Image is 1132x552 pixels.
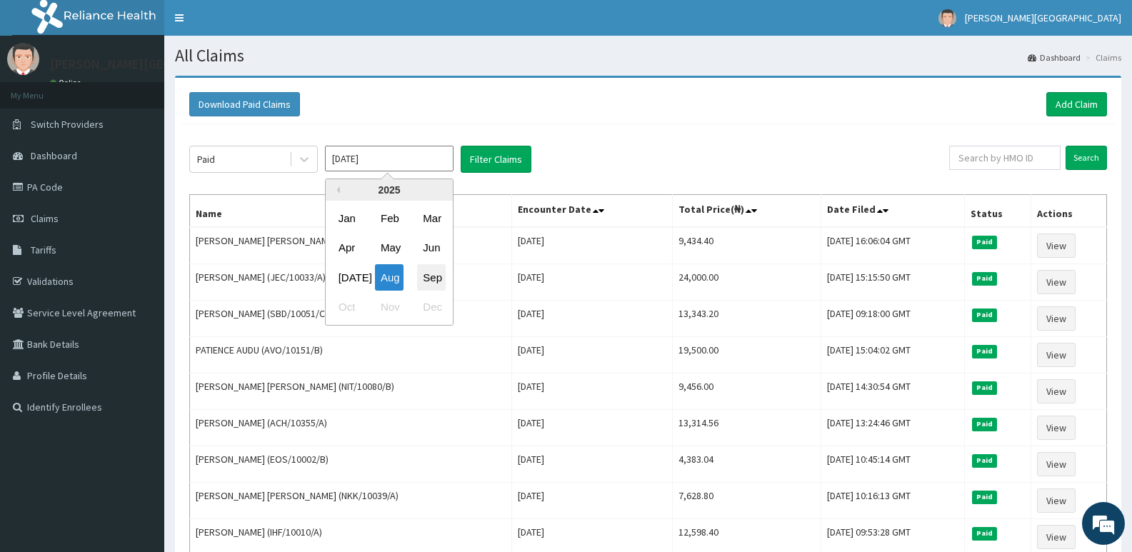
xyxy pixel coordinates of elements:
[672,264,821,301] td: 24,000.00
[821,301,964,337] td: [DATE] 09:18:00 GMT
[672,446,821,483] td: 4,383.04
[190,195,512,228] th: Name
[1082,51,1121,64] li: Claims
[417,205,446,231] div: Choose March 2025
[325,146,454,171] input: Select Month and Year
[821,264,964,301] td: [DATE] 15:15:50 GMT
[1028,51,1081,64] a: Dashboard
[7,390,272,440] textarea: Type your message and hit 'Enter'
[511,337,672,373] td: [DATE]
[333,186,340,194] button: Previous Year
[190,227,512,264] td: [PERSON_NAME] [PERSON_NAME] (NKK/10039/A)
[333,235,361,261] div: Choose April 2025
[50,78,84,88] a: Online
[1037,488,1076,513] a: View
[821,227,964,264] td: [DATE] 16:06:04 GMT
[511,195,672,228] th: Encounter Date
[821,195,964,228] th: Date Filed
[965,11,1121,24] span: [PERSON_NAME][GEOGRAPHIC_DATA]
[972,491,998,503] span: Paid
[190,264,512,301] td: [PERSON_NAME] (JEC/10033/A)
[672,337,821,373] td: 19,500.00
[1037,379,1076,403] a: View
[31,149,77,162] span: Dashboard
[972,527,998,540] span: Paid
[375,235,404,261] div: Choose May 2025
[190,301,512,337] td: [PERSON_NAME] (SBD/10051/C)
[175,46,1121,65] h1: All Claims
[972,272,998,285] span: Paid
[333,264,361,291] div: Choose July 2025
[1037,452,1076,476] a: View
[190,337,512,373] td: PATIENCE AUDU (AVO/10151/B)
[1037,306,1076,331] a: View
[31,212,59,225] span: Claims
[375,264,404,291] div: Choose August 2025
[1037,343,1076,367] a: View
[511,227,672,264] td: [DATE]
[672,410,821,446] td: 13,314.56
[511,483,672,519] td: [DATE]
[333,205,361,231] div: Choose January 2025
[1046,92,1107,116] a: Add Claim
[972,308,998,321] span: Paid
[375,205,404,231] div: Choose February 2025
[511,373,672,410] td: [DATE]
[189,92,300,116] button: Download Paid Claims
[417,264,446,291] div: Choose September 2025
[326,179,453,201] div: 2025
[1037,234,1076,258] a: View
[1037,270,1076,294] a: View
[190,373,512,410] td: [PERSON_NAME] [PERSON_NAME] (NIT/10080/B)
[190,446,512,483] td: [PERSON_NAME] (EOS/10002/B)
[1031,195,1106,228] th: Actions
[31,118,104,131] span: Switch Providers
[417,235,446,261] div: Choose June 2025
[821,373,964,410] td: [DATE] 14:30:54 GMT
[972,236,998,249] span: Paid
[74,80,240,99] div: Chat with us now
[672,195,821,228] th: Total Price(₦)
[31,244,56,256] span: Tariffs
[972,381,998,394] span: Paid
[1037,525,1076,549] a: View
[234,7,269,41] div: Minimize live chat window
[949,146,1061,170] input: Search by HMO ID
[672,301,821,337] td: 13,343.20
[972,454,998,467] span: Paid
[190,410,512,446] td: [PERSON_NAME] (ACH/10355/A)
[1037,416,1076,440] a: View
[511,301,672,337] td: [DATE]
[50,58,261,71] p: [PERSON_NAME][GEOGRAPHIC_DATA]
[326,204,453,322] div: month 2025-08
[972,418,998,431] span: Paid
[964,195,1031,228] th: Status
[972,345,998,358] span: Paid
[821,337,964,373] td: [DATE] 15:04:02 GMT
[197,152,215,166] div: Paid
[821,410,964,446] td: [DATE] 13:24:46 GMT
[511,264,672,301] td: [DATE]
[7,43,39,75] img: User Image
[1066,146,1107,170] input: Search
[938,9,956,27] img: User Image
[511,410,672,446] td: [DATE]
[821,446,964,483] td: [DATE] 10:45:14 GMT
[190,483,512,519] td: [PERSON_NAME] [PERSON_NAME] (NKK/10039/A)
[26,71,58,107] img: d_794563401_company_1708531726252_794563401
[821,483,964,519] td: [DATE] 10:16:13 GMT
[672,227,821,264] td: 9,434.40
[511,446,672,483] td: [DATE]
[672,483,821,519] td: 7,628.80
[83,180,197,324] span: We're online!
[672,373,821,410] td: 9,456.00
[461,146,531,173] button: Filter Claims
